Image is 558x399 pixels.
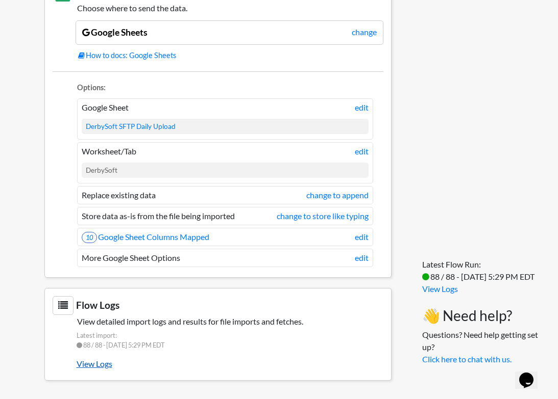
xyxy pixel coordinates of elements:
[355,145,369,157] a: edit
[82,27,148,38] a: Google Sheets
[86,122,176,130] a: DerbySoft SFTP Daily Upload
[82,163,369,178] div: DerbySoft
[422,284,458,294] a: View Logs
[77,355,383,373] a: View Logs
[82,232,209,242] a: 10Google Sheet Columns Mapped
[355,252,369,264] a: edit
[355,101,369,114] a: edit
[53,296,383,315] h3: Flow Logs
[53,3,383,13] h5: Choose where to send the data.
[422,307,548,325] h3: 👋 Need help?
[78,50,383,61] a: How to docs: Google Sheets
[77,142,373,183] li: Worksheet/Tab
[77,207,373,225] li: Store data as-is from the file being imported
[515,358,548,389] iframe: chat widget
[306,189,369,201] a: change to append
[355,231,369,243] a: edit
[422,329,548,365] p: Questions? Need help getting set up?
[277,210,369,222] a: change to store like typing
[422,354,512,364] a: Click here to chat with us.
[82,232,97,243] span: 10
[352,26,377,38] a: change
[77,82,373,96] li: Options:
[422,259,535,281] span: Latest Flow Run: 88 / 88 - [DATE] 5:29 PM EDT
[53,316,383,326] h5: View detailed import logs and results for file imports and fetches.
[77,186,373,204] li: Replace existing data
[77,249,373,267] li: More Google Sheet Options
[53,331,383,355] span: Latest import: 88 / 88 - [DATE] 5:29 PM EDT
[77,98,373,140] li: Google Sheet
